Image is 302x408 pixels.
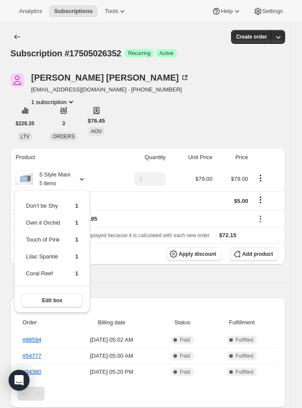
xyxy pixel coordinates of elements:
button: Product actions [31,98,75,106]
span: $79.00 [196,176,213,182]
span: [DATE] · 05:02 AM [69,336,154,344]
button: Shipping actions [254,195,267,205]
span: $72.15 [219,232,237,238]
button: Create order [231,30,272,44]
button: Product actions [254,173,267,183]
th: Order [17,313,67,332]
span: $5.00 [234,198,248,204]
span: Analytics [19,8,42,15]
span: 1 [75,236,78,243]
button: 3 [57,117,71,131]
button: Edit box [22,294,83,307]
span: 1 [75,253,78,260]
span: Fulfillment [211,318,273,327]
span: Create order [236,33,267,40]
button: Settings [248,5,288,17]
span: Edit box [42,297,62,304]
td: Coral Reef [26,269,61,285]
span: [DATE] · 05:00 AM [69,352,154,360]
small: 5 items [39,180,56,186]
span: $79.00 [231,176,248,182]
span: Tools [105,8,118,15]
span: Paid [180,336,190,343]
button: Help [207,5,246,17]
span: Paid [180,353,190,359]
span: Paid [180,369,190,375]
span: Billing date [69,318,154,327]
span: Apply discount [179,251,216,258]
a: #34380 [22,369,41,375]
div: [PERSON_NAME] [PERSON_NAME] [31,73,189,82]
span: Alexis Barton [10,73,24,87]
span: Active [159,50,173,57]
span: Settings [262,8,283,15]
span: AOV [91,128,102,134]
span: LTV [20,134,29,140]
div: box-discount-CRR9HO [16,215,248,223]
a: #88594 [22,336,41,343]
span: 1 [75,270,78,277]
span: Fulfilled [235,369,253,375]
h2: Payment attempts [17,304,278,313]
span: 1 [75,219,78,226]
th: Quantity [110,148,168,167]
th: Unit Price [168,148,215,167]
a: #54777 [22,353,41,359]
td: Lilac Sparkle [26,252,61,268]
span: Fulfilled [235,336,253,343]
button: Add product [230,247,278,261]
span: Fulfilled [235,353,253,359]
button: $229.35 [10,117,39,131]
td: Own it Orchid [26,218,61,234]
span: $229.35 [16,120,34,127]
div: 5 Style Mani [33,170,71,188]
td: Touch of Pink [26,235,61,251]
th: Shipping [10,191,110,210]
span: Help [221,8,232,15]
span: Recurring [128,50,151,57]
button: Tools [100,5,132,17]
div: Open Intercom Messenger [9,370,29,391]
span: Subscription #17505026352 [10,49,121,58]
span: ORDERS [52,134,74,140]
span: Sales tax (if applicable) is not displayed because it is calculated with each new order. [16,232,211,238]
th: Price [215,148,251,167]
span: [EMAIL_ADDRESS][DOMAIN_NAME] · [PHONE_NUMBER] [31,85,189,94]
td: Don't be Shy [26,201,61,217]
th: Product [10,148,110,167]
span: Status [159,318,206,327]
span: Add product [242,251,273,258]
button: Apply discount [167,247,222,261]
span: [DATE] · 05:20 PM [69,368,154,376]
button: Subscriptions [10,30,24,44]
span: 3 [62,120,65,127]
button: Subscriptions [49,5,98,17]
span: 1 [75,202,78,209]
span: $76.45 [88,117,105,125]
nav: Pagination [17,387,278,401]
button: Analytics [14,5,47,17]
span: Subscriptions [54,8,93,15]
